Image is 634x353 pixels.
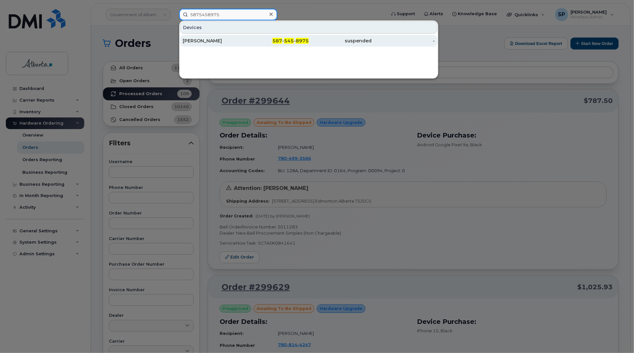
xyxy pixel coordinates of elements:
[180,35,437,47] a: [PERSON_NAME]587-545-8975suspended-
[284,38,294,44] span: 545
[272,38,282,44] span: 587
[309,38,372,44] div: suspended
[296,38,309,44] span: 8975
[183,38,246,44] div: [PERSON_NAME]
[372,38,435,44] div: -
[180,21,437,34] div: Devices
[246,38,309,44] div: - -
